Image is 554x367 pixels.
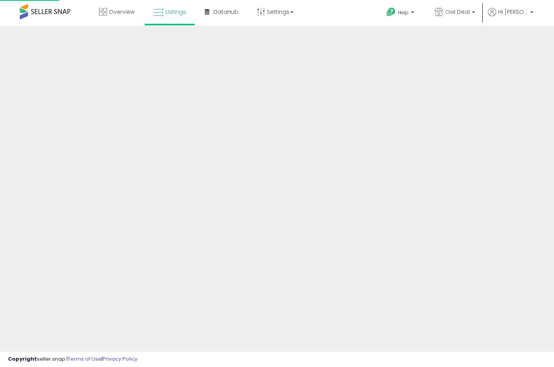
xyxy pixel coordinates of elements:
span: Overview [109,8,135,16]
span: Hi [PERSON_NAME] [498,8,528,16]
span: Owl Deal [445,8,470,16]
span: Help [398,9,409,16]
a: Help [380,1,422,26]
span: DataHub [213,8,238,16]
a: Hi [PERSON_NAME] [488,8,533,26]
i: Get Help [386,7,396,17]
span: Listings [166,8,186,16]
